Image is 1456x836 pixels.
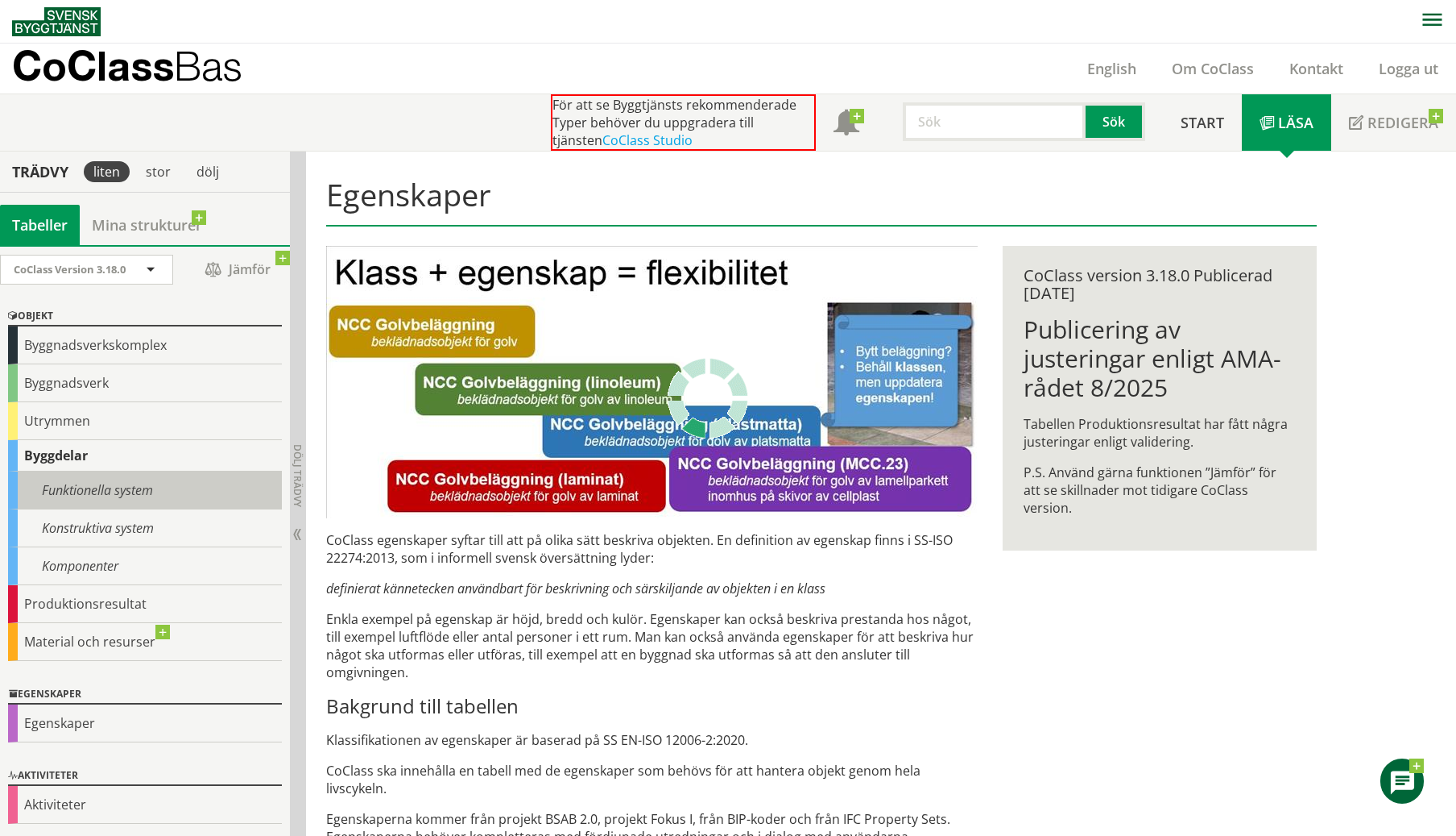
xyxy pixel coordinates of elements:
[326,731,978,749] p: Klassifikationen av egenskaper är baserad på SS EN-ISO 12006-2:2020.
[8,440,282,472] div: Byggdelar
[1278,113,1313,132] span: Läsa
[326,762,978,797] p: CoClass ska innehålla en tabell med de egenskaper som behövs för att hantera objekt genom hela li...
[136,161,180,182] div: stor
[1242,94,1331,151] a: Läsa
[3,163,77,181] div: Trädvy
[326,610,978,681] p: Enkla exempel på egenskap är höjd, bredd och kulör. Egenskaper kan också beskriva prestanda hos n...
[326,580,825,597] em: definierat kännetecken användbart för beskrivning och särskiljande av objekten i en klass
[8,307,282,326] div: Objekt
[1069,59,1154,78] a: English
[8,547,282,585] div: Komponenter
[326,246,978,518] img: bild-till-egenskaper.JPG
[8,326,282,364] div: Byggnadsverkskomplex
[326,694,978,718] h3: Bakgrund till tabellen
[326,531,978,567] p: CoClass egenskaper syftar till att på olika sätt beskriva objekten. En definition av egenskap fin...
[12,7,101,36] img: Svensk Byggtjänst
[1154,59,1272,78] a: Om CoClass
[291,444,304,507] span: Dölj trädvy
[80,205,214,245] a: Mina strukturer
[8,472,282,510] div: Funktionella system
[326,177,1316,227] h1: Egenskaper
[1086,102,1145,141] button: Sök
[1181,113,1224,132] span: Start
[8,705,282,742] div: Egenskaper
[189,256,286,284] span: Jämför
[903,102,1086,141] input: Sök
[1163,94,1242,151] a: Start
[84,161,130,182] div: liten
[8,585,282,623] div: Produktionsresultat
[1024,464,1295,517] p: P.S. Använd gärna funktionen ”Jämför” för att se skillnader mot tidigare CoClass version.
[1024,415,1295,451] p: Tabellen Produktionsresultat har fått några justeringar enligt validering.
[1331,94,1456,151] a: Redigera
[1367,113,1438,132] span: Redigera
[187,161,229,182] div: dölj
[668,358,748,439] img: Laddar
[14,262,126,277] span: CoClass Version 3.18.0
[833,111,859,137] span: Notifikationer
[8,623,282,661] div: Material och resurser
[1024,315,1295,402] h1: Publicering av justeringar enligt AMA-rådet 8/2025
[8,767,282,786] div: Aktiviteter
[8,786,282,824] div: Aktiviteter
[8,364,282,402] div: Byggnadsverk
[602,131,693,149] a: CoClass Studio
[1361,59,1456,78] a: Logga ut
[8,402,282,440] div: Utrymmen
[12,44,277,94] a: CoClassBas
[12,56,242,75] p: CoClass
[551,94,816,151] div: För att se Byggtjänsts rekommenderade Typer behöver du uppgradera till tjänsten
[174,42,242,89] span: Bas
[1272,59,1361,78] a: Kontakt
[1024,267,1295,302] div: CoClass version 3.18.0 Publicerad [DATE]
[8,685,282,705] div: Egenskaper
[8,510,282,547] div: Konstruktiva system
